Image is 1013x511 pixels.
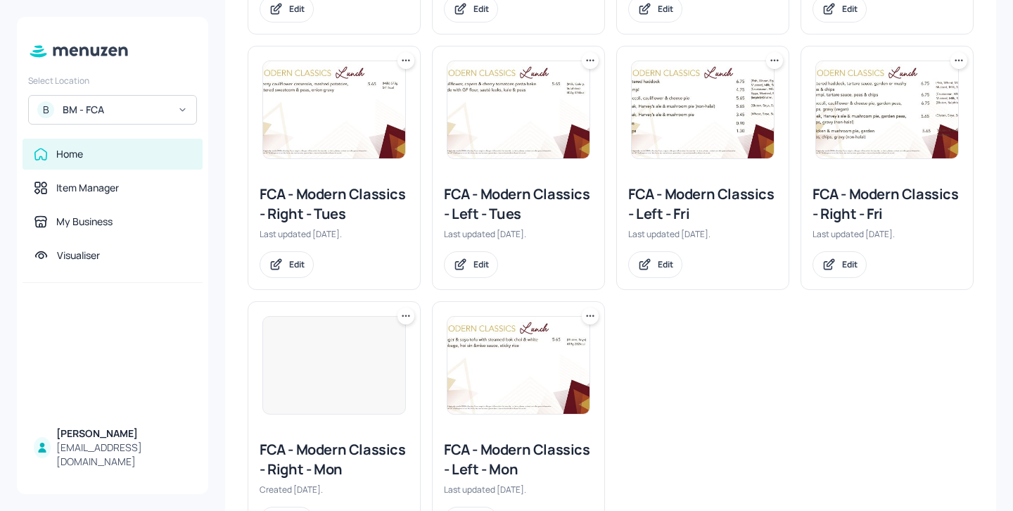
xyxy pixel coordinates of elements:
[813,228,962,240] div: Last updated [DATE].
[473,258,489,270] div: Edit
[632,61,774,158] img: 2025-08-15-17552484965732kf26pavas9.jpeg
[56,181,119,195] div: Item Manager
[56,441,191,469] div: [EMAIL_ADDRESS][DOMAIN_NAME]
[56,215,113,229] div: My Business
[263,61,405,158] img: 2025-03-04-1741084435201z7emhxromjn.jpeg
[628,184,777,224] div: FCA - Modern Classics - Left - Fri
[63,103,169,117] div: BM - FCA
[289,3,305,15] div: Edit
[260,228,409,240] div: Last updated [DATE].
[816,61,958,158] img: 2025-08-29-1756458392363qhz0w7y1hwk.jpeg
[658,3,673,15] div: Edit
[444,184,593,224] div: FCA - Modern Classics - Left - Tues
[444,440,593,479] div: FCA - Modern Classics - Left - Mon
[628,228,777,240] div: Last updated [DATE].
[37,101,54,118] div: B
[260,484,409,496] div: Created [DATE].
[56,427,191,441] div: [PERSON_NAME]
[260,440,409,479] div: FCA - Modern Classics - Right - Mon
[447,317,590,414] img: 2025-07-07-1751877256712fmgtw5t15iu.jpeg
[28,75,197,87] div: Select Location
[57,248,100,263] div: Visualiser
[658,258,673,270] div: Edit
[447,61,590,158] img: 2025-06-10-174954325901460l4d3as6cc.jpeg
[842,258,858,270] div: Edit
[473,3,489,15] div: Edit
[842,3,858,15] div: Edit
[444,228,593,240] div: Last updated [DATE].
[444,484,593,496] div: Last updated [DATE].
[289,258,305,270] div: Edit
[260,184,409,224] div: FCA - Modern Classics - Right - Tues
[813,184,962,224] div: FCA - Modern Classics - Right - Fri
[56,147,83,161] div: Home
